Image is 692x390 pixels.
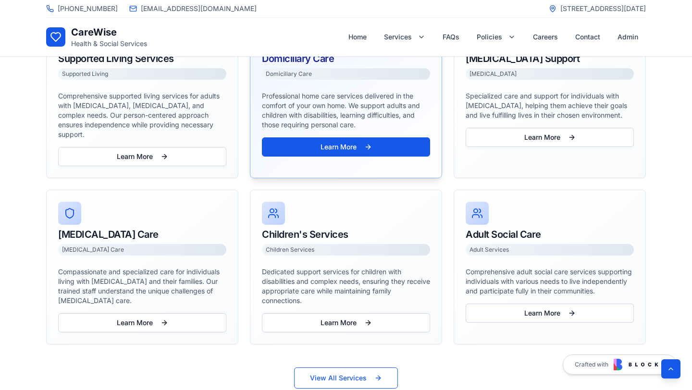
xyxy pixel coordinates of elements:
[466,308,634,317] a: Learn More
[262,228,430,241] div: Children's Services
[262,267,430,305] div: Dedicated support services for children with disabilities and complex needs, ensuring they receiv...
[568,27,608,47] button: Contact
[262,91,430,130] div: Professional home care services delivered in the comfort of your own home. We support adults and ...
[58,151,226,161] a: Learn More
[58,244,226,256] div: [MEDICAL_DATA] Care
[262,317,430,327] a: Learn More
[58,52,226,65] div: Supported Living Services
[466,132,634,142] a: Learn More
[435,27,467,47] button: FAQs
[262,244,430,256] div: Children Services
[58,228,226,241] div: [MEDICAL_DATA] Care
[466,128,634,147] button: Learn More
[294,373,398,382] a: View All Services
[466,91,634,120] div: Specialized care and support for individuals with [MEDICAL_DATA], helping them achieve their goal...
[141,4,257,13] span: [EMAIL_ADDRESS][DOMAIN_NAME]
[58,4,118,13] span: [PHONE_NUMBER]
[58,313,226,332] button: Learn More
[563,354,677,375] a: Crafted with
[58,267,226,305] div: Compassionate and specialized care for individuals living with [MEDICAL_DATA] and their families....
[262,313,430,332] button: Learn More
[466,244,634,256] div: Adult Services
[262,142,430,151] a: Learn More
[262,52,430,65] div: Domiciliary Care
[262,137,430,157] button: Learn More
[294,367,398,389] button: View All Services
[58,317,226,327] a: Learn More
[46,25,147,49] a: CareWiseHealth & Social Services
[560,4,646,13] span: [STREET_ADDRESS][DATE]
[466,52,634,65] div: [MEDICAL_DATA] Support
[71,25,147,39] h1: CareWise
[262,68,430,80] div: Domiciliary Care
[614,359,665,370] img: Blocks
[58,68,226,80] div: Supported Living
[71,39,147,49] p: Health & Social Services
[466,267,634,296] div: Comprehensive adult social care services supporting individuals with various needs to live indepe...
[466,304,634,323] button: Learn More
[466,228,634,241] div: Adult Social Care
[58,147,226,166] button: Learn More
[376,27,433,47] button: Services
[610,27,646,47] button: Admin
[575,361,608,368] span: Crafted with
[341,27,374,47] button: Home
[469,27,523,47] button: Policies
[525,27,566,47] button: Careers
[58,91,226,139] div: Comprehensive supported living services for adults with [MEDICAL_DATA], [MEDICAL_DATA], and compl...
[466,68,634,80] div: [MEDICAL_DATA]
